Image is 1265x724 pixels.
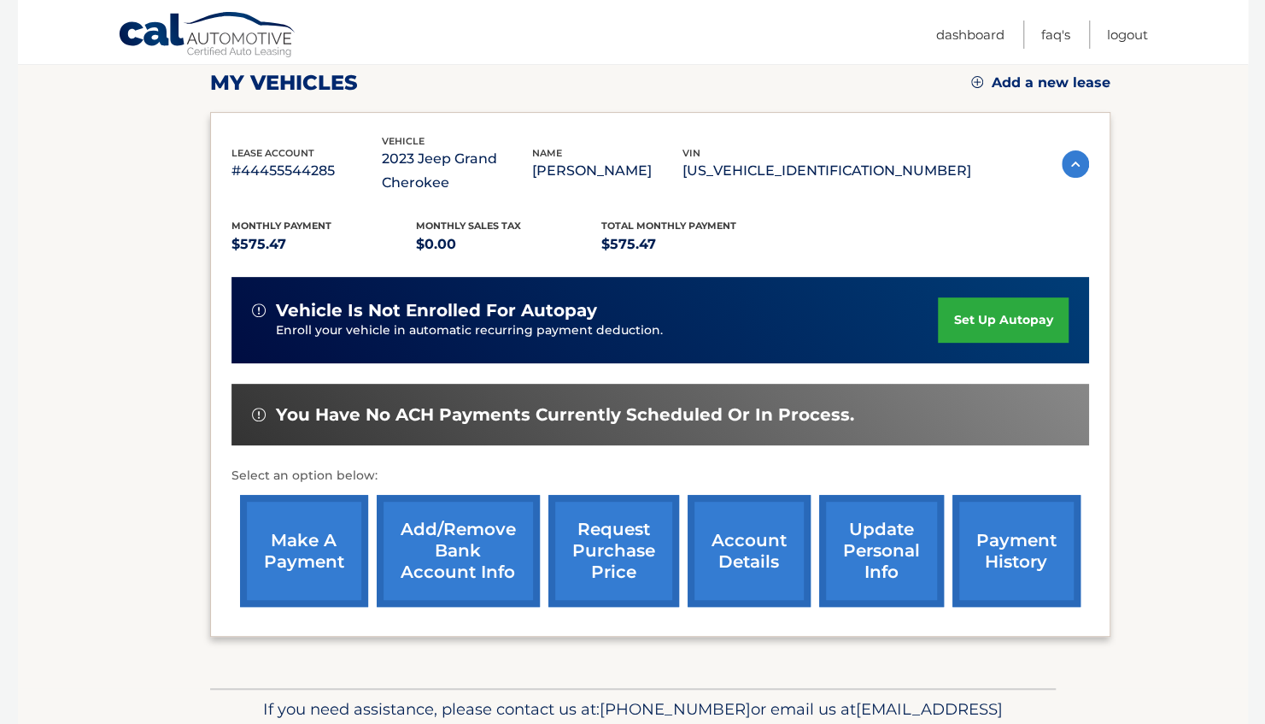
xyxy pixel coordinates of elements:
[938,297,1068,343] a: set up autopay
[231,220,331,232] span: Monthly Payment
[276,404,854,426] span: You have no ACH payments currently scheduled or in process.
[601,220,736,232] span: Total Monthly Payment
[1041,21,1070,49] a: FAQ's
[1107,21,1148,49] a: Logout
[600,699,751,719] span: [PHONE_NUMBER]
[532,159,682,183] p: [PERSON_NAME]
[971,74,1110,91] a: Add a new lease
[936,21,1004,49] a: Dashboard
[118,11,297,61] a: Cal Automotive
[382,147,532,195] p: 2023 Jeep Grand Cherokee
[231,466,1089,486] p: Select an option below:
[601,233,787,256] p: $575.47
[252,408,266,421] img: alert-white.svg
[210,70,358,96] h2: my vehicles
[382,135,425,147] span: vehicle
[548,495,679,607] a: request purchase price
[231,147,314,159] span: lease account
[276,321,939,340] p: Enroll your vehicle in automatic recurring payment deduction.
[231,159,382,183] p: #44455544285
[952,495,1081,607] a: payment history
[240,495,368,607] a: make a payment
[1062,150,1089,178] img: accordion-active.svg
[231,233,417,256] p: $575.47
[416,233,601,256] p: $0.00
[276,300,597,321] span: vehicle is not enrolled for autopay
[682,159,971,183] p: [US_VEHICLE_IDENTIFICATION_NUMBER]
[252,303,266,317] img: alert-white.svg
[971,76,983,88] img: add.svg
[377,495,540,607] a: Add/Remove bank account info
[688,495,811,607] a: account details
[819,495,944,607] a: update personal info
[682,147,700,159] span: vin
[532,147,562,159] span: name
[416,220,521,232] span: Monthly sales Tax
